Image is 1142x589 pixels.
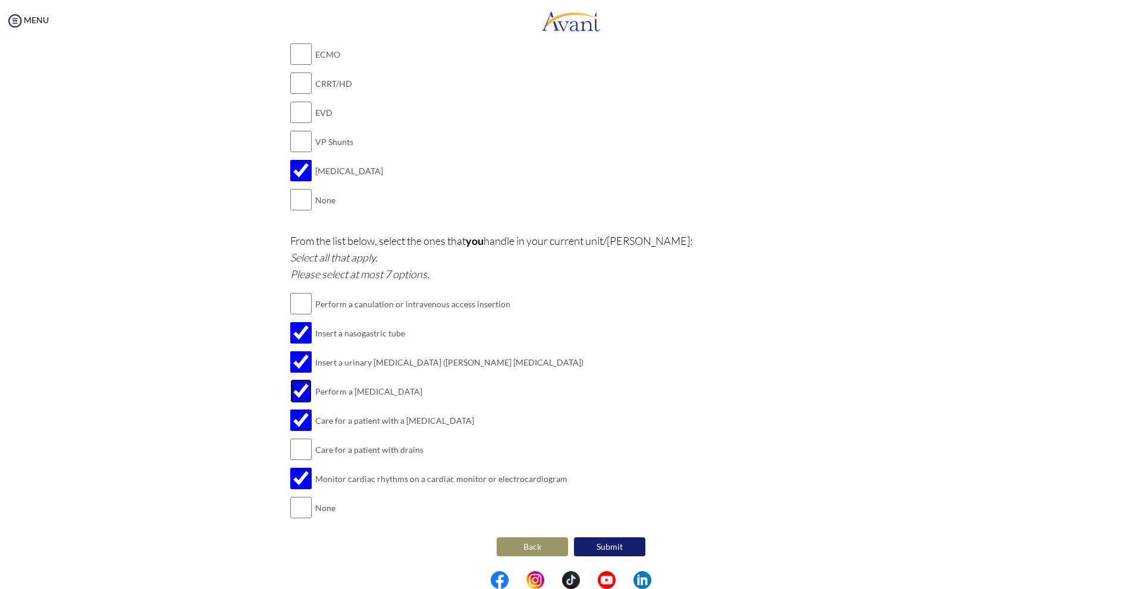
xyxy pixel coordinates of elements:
[541,3,601,39] img: logo.png
[315,289,583,319] td: Perform a canulation or intravenous access insertion
[290,251,429,281] i: Select all that apply. Please select at most 7 options.
[290,232,852,282] p: From the list below, select the ones that handle in your current unit/[PERSON_NAME]:
[315,406,583,435] td: Care for a patient with a [MEDICAL_DATA]
[598,571,616,589] img: yt.png
[6,12,24,30] img: icon-menu.png
[315,98,383,127] td: EVD
[544,571,562,589] img: blank.png
[315,40,383,69] td: ECMO
[580,571,598,589] img: blank.png
[497,537,568,556] button: Back
[562,571,580,589] img: tt.png
[574,537,645,556] button: Submit
[315,435,583,464] td: Care for a patient with drains
[315,348,583,377] td: Insert a urinary [MEDICAL_DATA] ([PERSON_NAME] [MEDICAL_DATA])
[6,15,49,25] a: MENU
[315,185,383,215] td: None
[315,493,583,522] td: None
[315,69,383,98] td: CRRT/HD
[491,571,509,589] img: fb.png
[526,571,544,589] img: in.png
[315,464,583,493] td: Monitor cardiac rhythms on a cardiac monitor or electrocardiogram
[633,571,651,589] img: li.png
[509,571,526,589] img: blank.png
[315,156,383,185] td: [MEDICAL_DATA]
[315,377,583,406] td: Perform a [MEDICAL_DATA]
[315,127,383,156] td: VP Shunts
[315,319,583,348] td: Insert a nasogastric tube
[616,571,633,589] img: blank.png
[466,234,484,247] b: you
